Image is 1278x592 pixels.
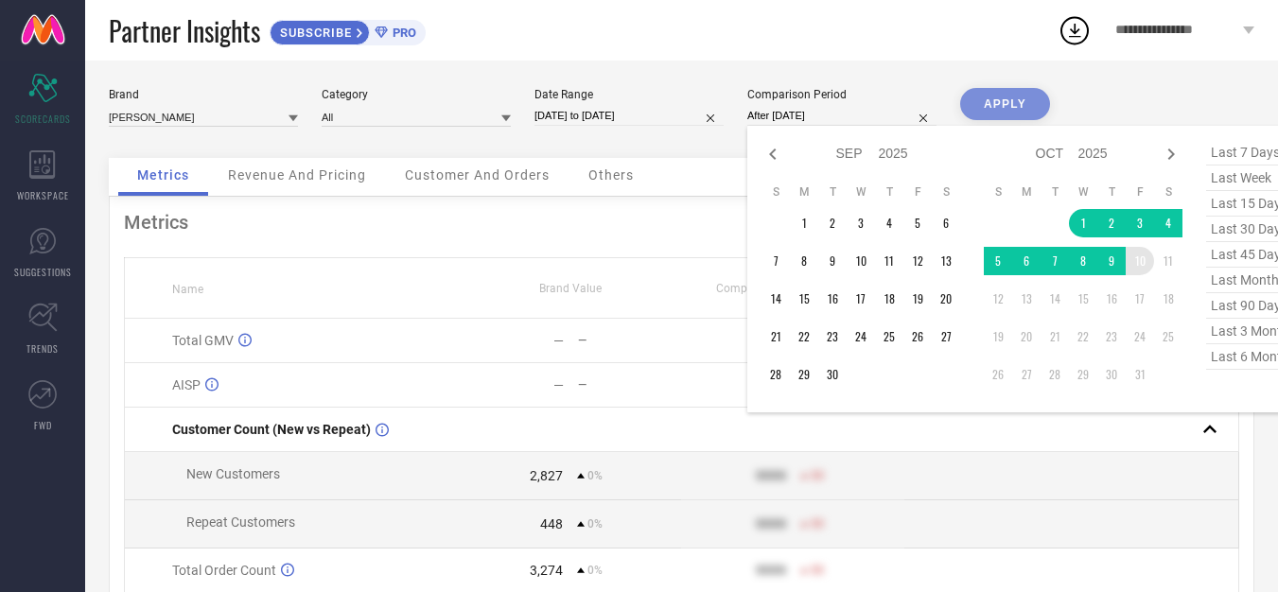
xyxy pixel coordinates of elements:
td: Thu Oct 16 2025 [1097,285,1126,313]
td: Wed Sep 17 2025 [847,285,875,313]
span: 0% [587,469,603,482]
div: 9999 [756,563,786,578]
span: 0% [587,564,603,577]
div: 9999 [756,516,786,531]
span: 50 [811,564,824,577]
th: Thursday [1097,184,1126,200]
td: Sun Sep 14 2025 [762,285,790,313]
span: TRENDS [26,341,59,356]
td: Fri Sep 26 2025 [903,322,932,351]
td: Wed Sep 03 2025 [847,209,875,237]
span: FWD [34,418,52,432]
th: Thursday [875,184,903,200]
th: Tuesday [818,184,847,200]
td: Tue Sep 16 2025 [818,285,847,313]
div: Date Range [534,88,724,101]
a: SUBSCRIBEPRO [270,15,426,45]
span: AISP [172,377,201,392]
td: Mon Sep 29 2025 [790,360,818,389]
span: Revenue And Pricing [228,167,366,183]
td: Mon Oct 06 2025 [1012,247,1041,275]
div: — [553,377,564,392]
td: Thu Sep 11 2025 [875,247,903,275]
div: 3,274 [530,563,563,578]
span: 50 [811,517,824,531]
div: 448 [540,516,563,531]
th: Saturday [932,184,960,200]
td: Thu Oct 09 2025 [1097,247,1126,275]
td: Mon Sep 08 2025 [790,247,818,275]
td: Sun Oct 26 2025 [984,360,1012,389]
td: Sat Sep 20 2025 [932,285,960,313]
div: — [578,334,680,347]
th: Saturday [1154,184,1182,200]
span: 0% [587,517,603,531]
td: Fri Sep 12 2025 [903,247,932,275]
span: WORKSPACE [17,188,69,202]
td: Wed Oct 15 2025 [1069,285,1097,313]
td: Mon Sep 22 2025 [790,322,818,351]
td: Fri Sep 05 2025 [903,209,932,237]
span: PRO [388,26,416,40]
td: Tue Sep 30 2025 [818,360,847,389]
td: Thu Oct 23 2025 [1097,322,1126,351]
div: Category [322,88,511,101]
span: Competitors Value [716,282,812,295]
td: Sat Oct 04 2025 [1154,209,1182,237]
td: Tue Sep 02 2025 [818,209,847,237]
span: Metrics [137,167,189,183]
td: Fri Oct 03 2025 [1126,209,1154,237]
span: Total Order Count [172,563,276,578]
td: Fri Oct 31 2025 [1126,360,1154,389]
div: Brand [109,88,298,101]
div: 2,827 [530,468,563,483]
span: Repeat Customers [186,514,295,530]
td: Tue Sep 23 2025 [818,322,847,351]
th: Tuesday [1041,184,1069,200]
td: Sat Oct 18 2025 [1154,285,1182,313]
td: Sat Sep 06 2025 [932,209,960,237]
td: Wed Oct 29 2025 [1069,360,1097,389]
td: Wed Oct 08 2025 [1069,247,1097,275]
th: Monday [790,184,818,200]
span: SUBSCRIBE [271,26,357,40]
td: Tue Sep 09 2025 [818,247,847,275]
td: Sun Oct 12 2025 [984,285,1012,313]
th: Wednesday [847,184,875,200]
div: — [553,333,564,348]
th: Wednesday [1069,184,1097,200]
span: Others [588,167,634,183]
th: Monday [1012,184,1041,200]
span: Brand Value [539,282,602,295]
div: — [578,378,680,392]
th: Sunday [984,184,1012,200]
td: Wed Sep 24 2025 [847,322,875,351]
td: Sat Oct 11 2025 [1154,247,1182,275]
span: Customer Count (New vs Repeat) [172,422,371,437]
th: Friday [1126,184,1154,200]
td: Wed Oct 01 2025 [1069,209,1097,237]
td: Tue Oct 28 2025 [1041,360,1069,389]
td: Sat Sep 13 2025 [932,247,960,275]
span: New Customers [186,466,280,481]
div: Open download list [1058,13,1092,47]
span: 50 [811,469,824,482]
td: Mon Oct 13 2025 [1012,285,1041,313]
div: Metrics [124,211,1239,234]
td: Wed Sep 10 2025 [847,247,875,275]
td: Mon Oct 27 2025 [1012,360,1041,389]
td: Sun Sep 07 2025 [762,247,790,275]
div: 9999 [756,468,786,483]
td: Fri Oct 17 2025 [1126,285,1154,313]
input: Select date range [534,106,724,126]
span: Name [172,283,203,296]
td: Wed Oct 22 2025 [1069,322,1097,351]
td: Fri Oct 10 2025 [1126,247,1154,275]
td: Fri Sep 19 2025 [903,285,932,313]
td: Fri Oct 24 2025 [1126,322,1154,351]
th: Friday [903,184,932,200]
td: Tue Oct 07 2025 [1041,247,1069,275]
td: Mon Oct 20 2025 [1012,322,1041,351]
td: Sat Oct 25 2025 [1154,322,1182,351]
span: Total GMV [172,333,234,348]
